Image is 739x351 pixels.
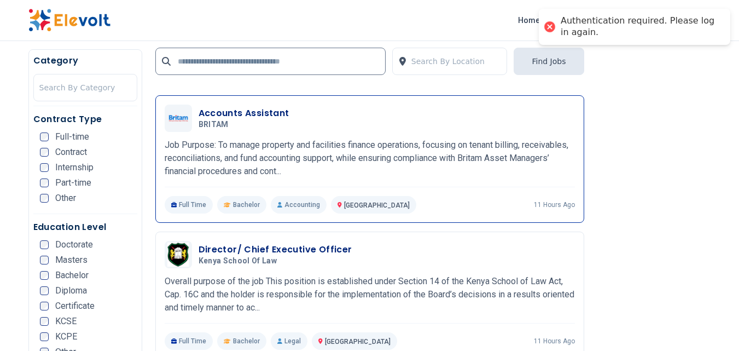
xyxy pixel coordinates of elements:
[55,179,91,187] span: Part-time
[165,196,213,214] p: Full Time
[55,332,77,341] span: KCPE
[55,163,94,172] span: Internship
[325,338,391,346] span: [GEOGRAPHIC_DATA]
[40,271,49,280] input: Bachelor
[40,163,49,172] input: Internship
[40,194,49,203] input: Other
[28,9,110,32] img: Elevolt
[55,317,77,326] span: KCSE
[40,179,49,187] input: Part-time
[165,275,575,314] p: Overall purpose of the job This position is established under Section 14 of the Kenya School of L...
[40,317,49,326] input: KCSE
[55,286,87,295] span: Diploma
[167,243,189,266] img: Kenya School of Law
[55,133,89,141] span: Full-time
[167,115,189,122] img: BRITAM
[165,332,213,350] p: Full Time
[55,240,93,249] span: Doctorate
[55,194,76,203] span: Other
[33,113,137,126] h5: Contract Type
[165,139,575,178] p: Job Purpose: To manage property and facilities finance operations, focusing on tenant billing, re...
[40,286,49,295] input: Diploma
[534,337,575,346] p: 11 hours ago
[33,221,137,234] h5: Education Level
[199,243,352,256] h3: Director/ Chief Executive Officer
[199,107,289,120] h3: Accounts Assistant
[33,54,137,67] h5: Category
[40,240,49,249] input: Doctorate
[271,332,307,350] p: Legal
[55,256,88,264] span: Masters
[40,148,49,157] input: Contract
[233,337,260,346] span: Bachelor
[40,332,49,341] input: KCPE
[534,200,575,209] p: 11 hours ago
[40,302,49,310] input: Certificate
[40,133,49,141] input: Full-time
[514,48,584,75] button: Find Jobs
[561,15,719,38] div: Authentication required. Please log in again.
[165,241,575,350] a: Kenya School of LawDirector/ Chief Executive OfficerKenya School of LawOverall purpose of the job...
[233,200,260,209] span: Bachelor
[165,105,575,214] a: BRITAMAccounts AssistantBRITAMJob Purpose: To manage property and facilities finance operations, ...
[40,256,49,264] input: Masters
[271,196,327,214] p: Accounting
[55,271,89,280] span: Bachelor
[344,202,410,209] span: [GEOGRAPHIC_DATA]
[514,11,544,29] a: Home
[55,148,87,157] span: Contract
[684,298,739,351] iframe: Chat Widget
[199,256,277,266] span: Kenya School of Law
[199,120,229,130] span: BRITAM
[55,302,95,310] span: Certificate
